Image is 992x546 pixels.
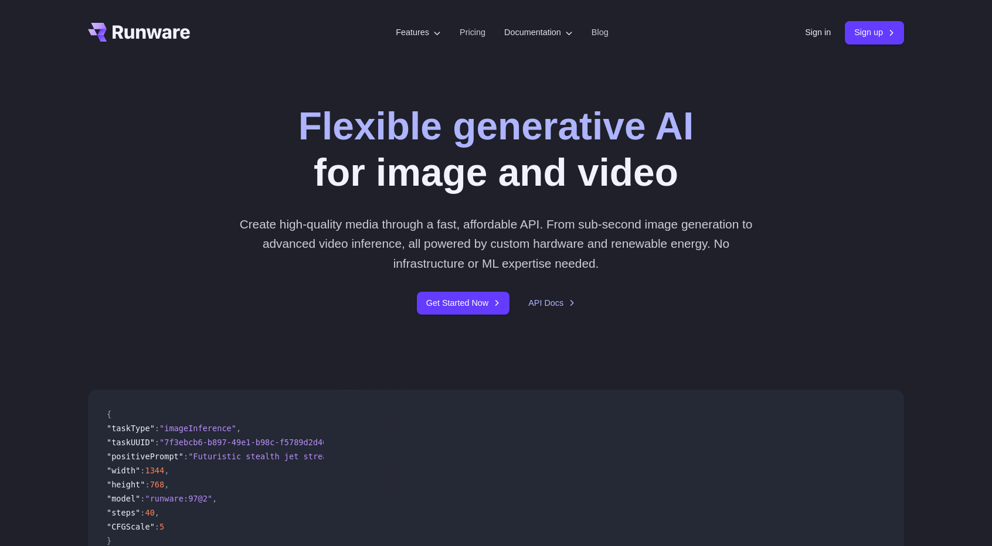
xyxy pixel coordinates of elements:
[155,508,159,517] span: ,
[460,26,485,39] a: Pricing
[107,480,145,489] span: "height"
[417,292,509,315] a: Get Started Now
[155,438,159,447] span: :
[107,424,155,433] span: "taskType"
[88,23,190,42] a: Go to /
[184,452,188,461] span: :
[188,452,625,461] span: "Futuristic stealth jet streaking through a neon-lit cityscape with glowing purple exhaust"
[504,26,573,39] label: Documentation
[805,26,831,39] a: Sign in
[159,438,342,447] span: "7f3ebcb6-b897-49e1-b98c-f5789d2d40d7"
[140,494,145,503] span: :
[107,536,111,545] span: }
[159,522,164,531] span: 5
[235,214,757,273] p: Create high-quality media through a fast, affordable API. From sub-second image generation to adv...
[107,522,155,531] span: "CFGScale"
[155,424,159,433] span: :
[159,424,236,433] span: "imageInference"
[845,21,904,44] a: Sign up
[150,480,165,489] span: 768
[592,26,609,39] a: Blog
[107,452,184,461] span: "positivePrompt"
[107,508,140,517] span: "steps"
[164,480,169,489] span: ,
[145,494,212,503] span: "runware:97@2"
[145,508,154,517] span: 40
[164,466,169,475] span: ,
[140,508,145,517] span: :
[212,494,217,503] span: ,
[528,296,575,310] a: API Docs
[107,409,111,419] span: {
[107,438,155,447] span: "taskUUID"
[145,466,164,475] span: 1344
[155,522,159,531] span: :
[107,494,140,503] span: "model"
[298,104,694,148] strong: Flexible generative AI
[140,466,145,475] span: :
[107,466,140,475] span: "width"
[236,424,241,433] span: ,
[145,480,150,489] span: :
[298,103,694,196] h1: for image and video
[396,26,441,39] label: Features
